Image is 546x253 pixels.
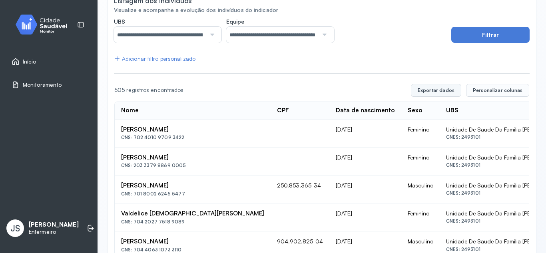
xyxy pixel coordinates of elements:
div: Nome [121,107,139,114]
td: [DATE] [329,120,401,147]
div: [PERSON_NAME] [121,182,264,189]
button: Personalizar colunas [466,84,529,97]
p: Enfermeiro [29,229,79,235]
div: [PERSON_NAME] [121,126,264,133]
span: JS [10,223,20,233]
span: Personalizar colunas [473,87,522,94]
a: Início [12,58,86,66]
td: [DATE] [329,175,401,203]
td: -- [271,120,329,147]
div: [PERSON_NAME] [121,238,264,245]
td: Feminino [401,120,440,147]
div: [PERSON_NAME] [121,154,264,161]
a: Monitoramento [12,81,86,89]
td: Feminino [401,203,440,231]
div: Sexo [408,107,422,114]
td: 250.853.365-34 [271,175,329,203]
img: monitor.svg [8,13,80,36]
div: Data de nascimento [336,107,395,114]
div: CNS: 704 2027 7518 9089 [121,219,264,225]
span: Equipe [226,18,244,25]
button: Exportar dados [411,84,461,97]
div: CNS: 701 8002 6245 5477 [121,191,264,197]
td: -- [271,147,329,175]
td: Masculino [401,175,440,203]
div: CNS: 702 4010 9709 3422 [121,135,264,140]
div: CPF [277,107,289,114]
span: UBS [114,18,125,25]
span: Monitoramento [23,82,62,88]
button: Filtrar [451,27,530,43]
div: Visualize e acompanhe a evolução dos indivíduos do indicador [114,7,530,14]
div: Adicionar filtro personalizado [114,56,195,62]
p: [PERSON_NAME] [29,221,79,229]
td: Feminino [401,147,440,175]
td: -- [271,203,329,231]
span: Início [23,58,36,65]
div: Valdelice [DEMOGRAPHIC_DATA][PERSON_NAME] [121,210,264,217]
div: CNS: 203 3379 8869 0005 [121,163,264,168]
td: [DATE] [329,203,401,231]
td: [DATE] [329,147,401,175]
div: 505 registros encontrados [114,87,405,94]
div: UBS [446,107,458,114]
div: CNS: 704 4063 1073 3110 [121,247,264,253]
